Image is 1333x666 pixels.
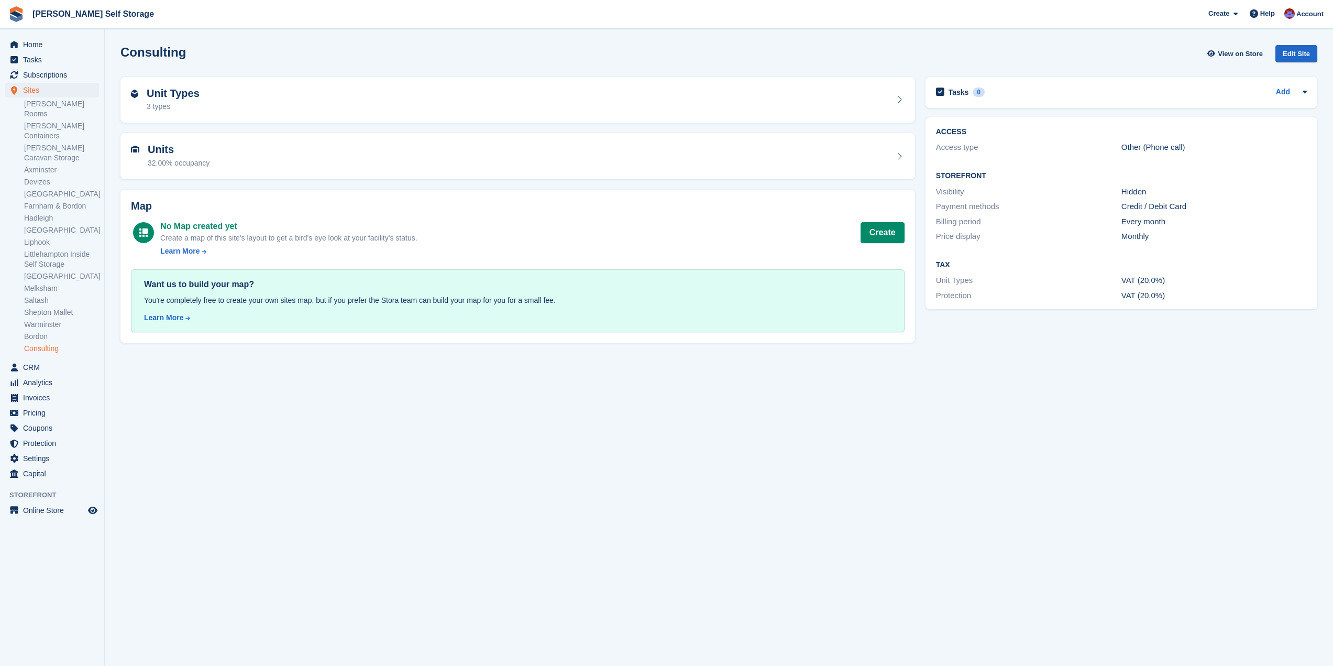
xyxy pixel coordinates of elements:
h2: Tasks [949,88,969,97]
img: Tim Brant-Coles [1284,8,1295,19]
a: Devizes [24,177,99,187]
div: Visibility [936,186,1121,198]
span: Account [1296,9,1324,19]
span: Sites [23,83,86,97]
h2: Tax [936,261,1307,269]
a: Hadleigh [24,213,99,223]
a: [PERSON_NAME] Caravan Storage [24,143,99,163]
a: menu [5,52,99,67]
div: 0 [973,88,985,97]
div: Learn More [144,312,183,323]
span: View on Store [1218,49,1263,59]
a: Unit Types 3 types [120,77,915,123]
span: Subscriptions [23,68,86,82]
span: CRM [23,360,86,375]
h2: Consulting [120,45,186,59]
h2: Units [148,144,210,156]
a: Consulting [24,344,99,354]
h2: Storefront [936,172,1307,180]
div: Every month [1121,216,1307,228]
span: Help [1260,8,1275,19]
div: Edit Site [1275,45,1317,62]
a: Farnham & Bordon [24,201,99,211]
a: menu [5,375,99,390]
a: menu [5,390,99,405]
a: [GEOGRAPHIC_DATA] [24,189,99,199]
span: Tasks [23,52,86,67]
a: menu [5,406,99,420]
img: stora-icon-8386f47178a22dfd0bd8f6a31ec36ba5ce8667c1dd55bd0f319d3a0aa187defe.svg [8,6,24,22]
a: Learn More [160,246,417,257]
div: Other (Phone call) [1121,141,1307,154]
a: Liphook [24,237,99,247]
button: Create [861,222,905,243]
span: Settings [23,451,86,466]
h2: Unit Types [147,88,200,100]
span: Online Store [23,503,86,518]
span: Pricing [23,406,86,420]
span: Create [1208,8,1229,19]
a: [PERSON_NAME] Containers [24,121,99,141]
a: menu [5,436,99,451]
a: Saltash [24,296,99,305]
div: Access type [936,141,1121,154]
a: menu [5,68,99,82]
div: Payment methods [936,201,1121,213]
a: Edit Site [1275,45,1317,67]
a: menu [5,83,99,97]
a: menu [5,37,99,52]
a: menu [5,503,99,518]
a: menu [5,421,99,435]
div: Credit / Debit Card [1121,201,1307,213]
a: View on Store [1206,45,1267,62]
span: Coupons [23,421,86,435]
a: Preview store [86,504,99,517]
div: No Map created yet [160,220,417,233]
span: Home [23,37,86,52]
a: Axminster [24,165,99,175]
div: Price display [936,231,1121,243]
span: Storefront [9,490,104,500]
a: Melksham [24,283,99,293]
a: Littlehampton Inside Self Storage [24,249,99,269]
span: Protection [23,436,86,451]
h2: Map [131,200,905,212]
div: 3 types [147,101,200,112]
span: Capital [23,466,86,481]
div: VAT (20.0%) [1121,290,1307,302]
div: Billing period [936,216,1121,228]
h2: ACCESS [936,128,1307,136]
span: Invoices [23,390,86,405]
a: menu [5,466,99,481]
a: [PERSON_NAME] Self Storage [28,5,158,23]
div: Monthly [1121,231,1307,243]
div: Hidden [1121,186,1307,198]
span: Analytics [23,375,86,390]
a: menu [5,360,99,375]
img: unit-type-icn-2b2737a686de81e16bb02015468b77c625bbabd49415b5ef34ead5e3b44a266d.svg [131,90,138,98]
a: Learn More [144,312,891,323]
a: [GEOGRAPHIC_DATA] [24,225,99,235]
img: map-icn-white-8b231986280072e83805622d3debb4903e2986e43859118e7b4002611c8ef794.svg [139,228,148,237]
div: Create a map of this site's layout to get a bird's eye look at your facility's status. [160,233,417,244]
div: VAT (20.0%) [1121,275,1307,287]
a: Bordon [24,332,99,342]
a: Add [1276,86,1290,99]
a: Warminster [24,320,99,330]
a: [PERSON_NAME] Rooms [24,99,99,119]
div: 32.00% occupancy [148,158,210,169]
a: Units 32.00% occupancy [120,133,915,179]
a: menu [5,451,99,466]
div: Want us to build your map? [144,278,891,291]
a: Shepton Mallet [24,308,99,318]
a: [GEOGRAPHIC_DATA] [24,271,99,281]
div: Learn More [160,246,200,257]
img: unit-icn-7be61d7bf1b0ce9d3e12c5938cc71ed9869f7b940bace4675aadf7bd6d80202e.svg [131,146,139,153]
div: You're completely free to create your own sites map, but if you prefer the Stora team can build y... [144,295,891,306]
div: Unit Types [936,275,1121,287]
div: Protection [936,290,1121,302]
